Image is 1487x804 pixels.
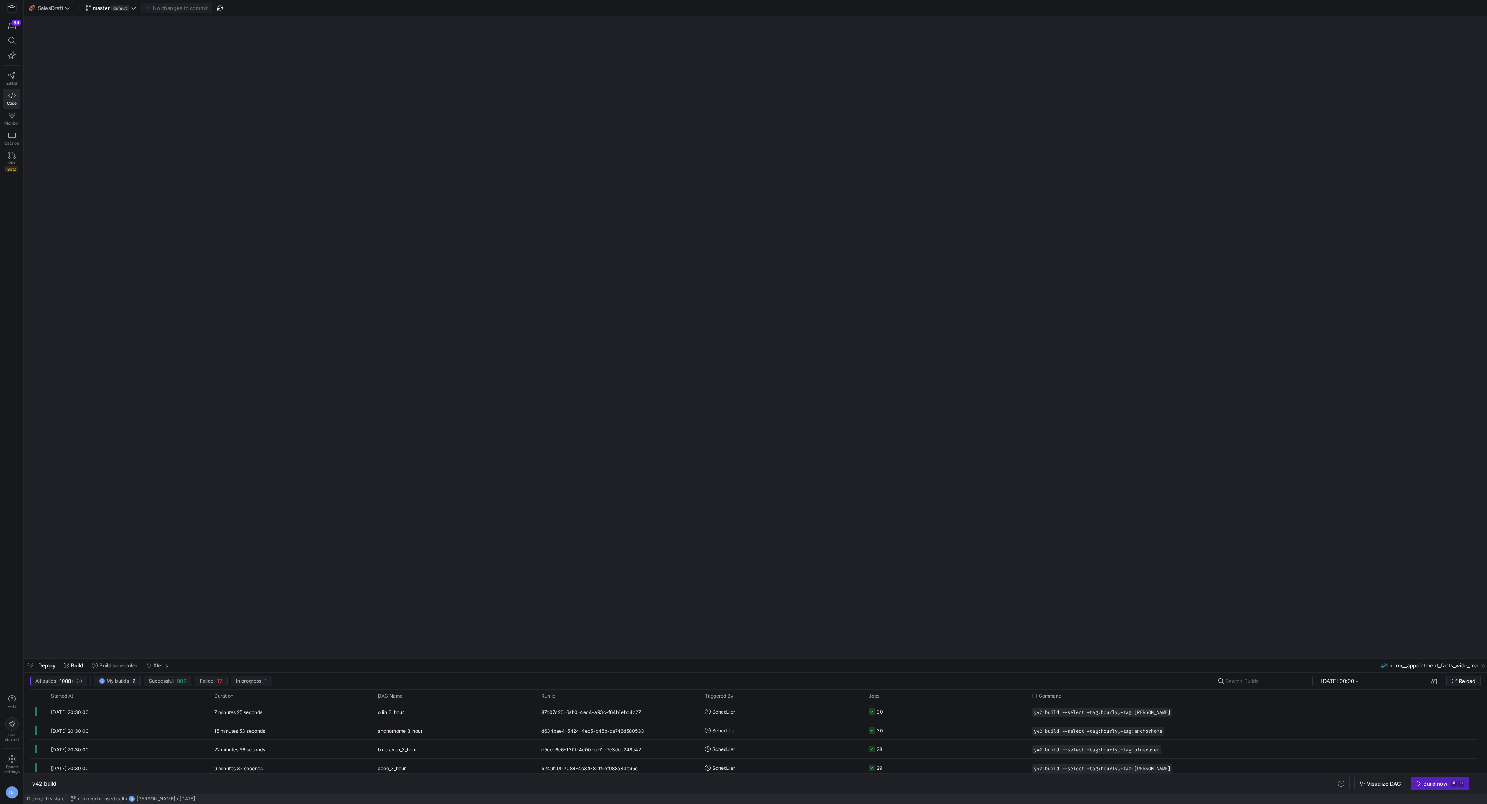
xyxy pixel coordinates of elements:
[3,89,20,109] a: Code
[1354,777,1406,790] button: Visualize DAG
[51,709,89,715] span: [DATE] 20:30:00
[153,662,168,669] span: Alerts
[537,721,700,739] div: d634bae4-5424-4ed5-b45b-da746d580533
[705,693,733,699] span: Triggered By
[32,780,57,787] span: y42 build
[1034,710,1170,715] span: y42 build --select +tag:hourly,+tag:[PERSON_NAME]
[51,747,89,753] span: [DATE] 20:30:00
[214,765,263,771] y42-duration: 9 minutes 37 seconds
[6,81,18,86] span: Editor
[137,796,175,802] span: [PERSON_NAME]
[99,678,105,684] div: DZ
[29,5,35,11] span: 🏈
[99,662,137,669] span: Build scheduler
[712,702,735,721] span: Scheduler
[51,728,89,734] span: [DATE] 20:30:00
[3,784,20,801] button: DZ
[537,740,700,758] div: c5ced6c6-130f-4e00-bc7d-7e3dec248b42
[94,676,141,686] button: DZMy builds2
[712,721,735,740] span: Scheduler
[537,702,700,721] div: 87d07c20-6ab0-4ec4-a93c-f64b1ebc4b27
[877,721,883,740] div: 30
[177,678,186,684] span: 982
[264,678,267,684] span: 1
[84,3,138,13] button: masterdefault
[5,166,18,172] span: Beta
[30,676,87,686] button: All builds1000+
[3,692,20,712] button: Help
[143,659,172,672] button: Alerts
[1367,781,1401,787] span: Visualize DAG
[51,693,73,699] span: Started At
[38,5,63,11] span: SalesDraft
[214,693,233,699] span: Duration
[1356,678,1358,684] span: –
[4,141,19,145] span: Catalog
[3,752,20,777] a: Spacesettings
[378,693,403,699] span: DAG Name
[236,678,261,684] span: In progress
[877,759,882,777] div: 29
[877,740,882,759] div: 28
[541,693,555,699] span: Run Id
[214,728,265,734] y42-duration: 15 minutes 53 seconds
[1451,781,1457,787] kbd: ⌘
[51,765,89,771] span: [DATE] 20:30:00
[27,796,66,802] span: Deploy this state:
[1034,747,1159,753] span: y42 build --select +tag:hourly,+tag:blueraven
[1321,678,1354,684] input: Start datetime
[378,759,406,778] span: agee_3_hour
[869,693,879,699] span: Jobs
[3,129,20,149] a: Catalog
[149,678,174,684] span: Successful
[1389,662,1485,669] span: norm__appointment_facts_wide_macro
[200,678,214,684] span: Failed
[38,662,55,669] span: Deploy
[144,676,191,686] button: Successful982
[60,659,87,672] button: Build
[4,764,20,774] span: Space settings
[1423,781,1448,787] div: Build now
[1039,693,1061,699] span: Command
[712,740,735,759] span: Scheduler
[8,4,16,12] img: https://storage.googleapis.com/y42-prod-data-exchange/images/Yf2Qvegn13xqq0DljGMI0l8d5Zqtiw36EXr8...
[7,101,17,106] span: Code
[12,20,21,26] div: 34
[3,149,20,176] a: PRsBeta
[3,19,20,33] button: 34
[5,732,19,742] span: Get started
[93,5,110,11] span: master
[1458,781,1464,787] kbd: ⏎
[877,702,883,721] div: 30
[1360,678,1412,684] input: End datetime
[1446,676,1481,686] button: Reload
[132,678,135,684] span: 2
[378,740,417,759] span: blueraven_3_hour
[1034,766,1170,771] span: y42 build --select +tag:hourly,+tag:[PERSON_NAME]
[3,1,20,15] a: https://storage.googleapis.com/y42-prod-data-exchange/images/Yf2Qvegn13xqq0DljGMI0l8d5Zqtiw36EXr8...
[59,678,75,684] span: 1000+
[71,662,83,669] span: Build
[107,678,129,684] span: My builds
[217,678,223,684] span: 17
[378,703,404,722] span: ollin_3_hour
[214,709,262,715] y42-duration: 7 minutes 25 seconds
[7,704,17,709] span: Help
[195,676,228,686] button: Failed17
[8,160,15,165] span: PRs
[537,759,700,777] div: 5249f19f-7084-4c34-811f-ef088a33e95c
[6,786,18,799] div: DZ
[111,5,129,11] span: default
[69,794,197,804] button: removed unused callDZ[PERSON_NAME][DATE]
[4,121,19,125] span: Monitor
[231,676,272,686] button: In progress1
[1459,678,1475,684] span: Reload
[129,796,135,802] div: DZ
[378,722,422,740] span: anchorhome_3_hour
[3,109,20,129] a: Monitor
[712,759,735,777] span: Scheduler
[1225,678,1306,684] input: Search Builds
[3,69,20,89] a: Editor
[1411,777,1469,790] button: Build now⌘⏎
[214,747,265,753] y42-duration: 22 minutes 56 seconds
